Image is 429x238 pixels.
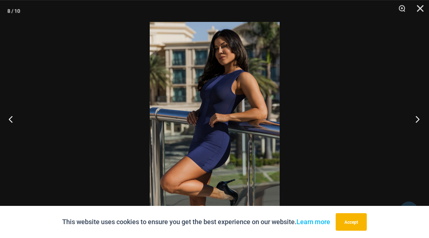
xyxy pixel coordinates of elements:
a: Learn more [296,218,330,226]
button: Next [402,101,429,137]
img: Desire Me Navy 5192 Dress 13 [150,22,280,216]
p: This website uses cookies to ensure you get the best experience on our website. [62,216,330,227]
div: 8 / 10 [7,5,20,16]
button: Accept [336,213,367,231]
